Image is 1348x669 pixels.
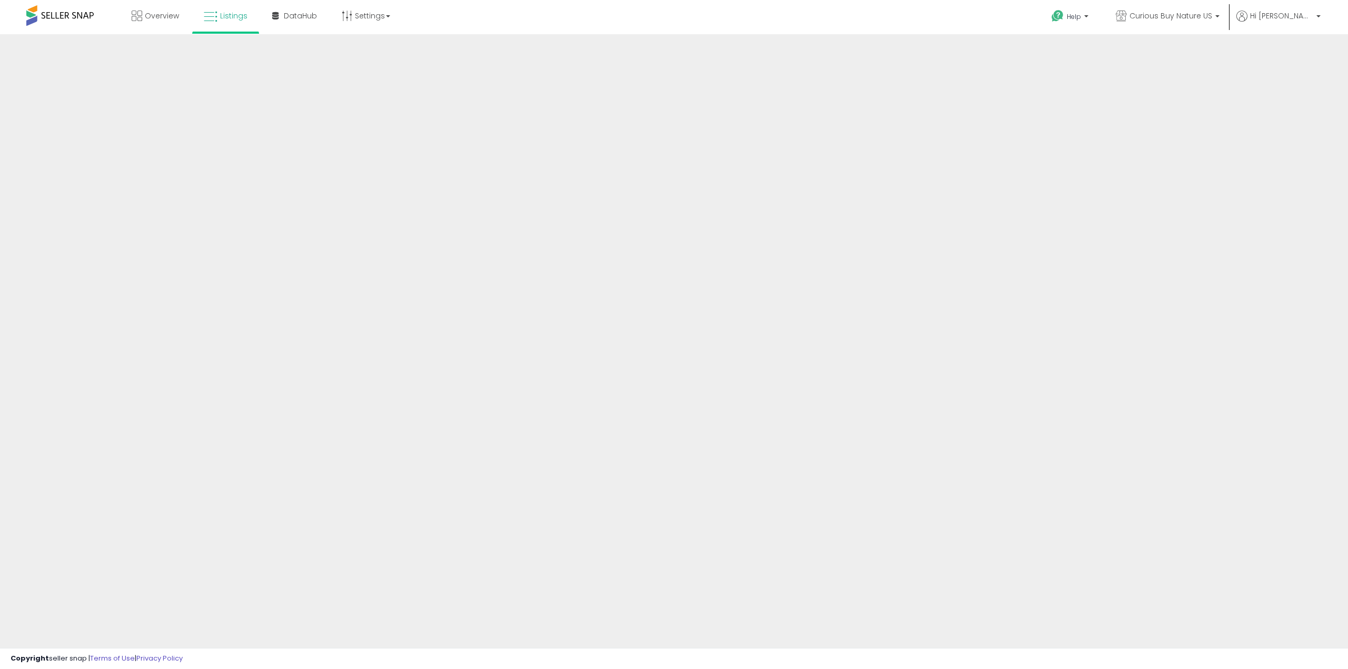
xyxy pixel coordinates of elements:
[145,11,179,21] span: Overview
[1067,12,1081,21] span: Help
[284,11,317,21] span: DataHub
[1051,9,1064,23] i: Get Help
[1129,11,1212,21] span: Curious Buy Nature US
[1043,2,1099,34] a: Help
[220,11,247,21] span: Listings
[1236,11,1321,34] a: Hi [PERSON_NAME]
[1250,11,1313,21] span: Hi [PERSON_NAME]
